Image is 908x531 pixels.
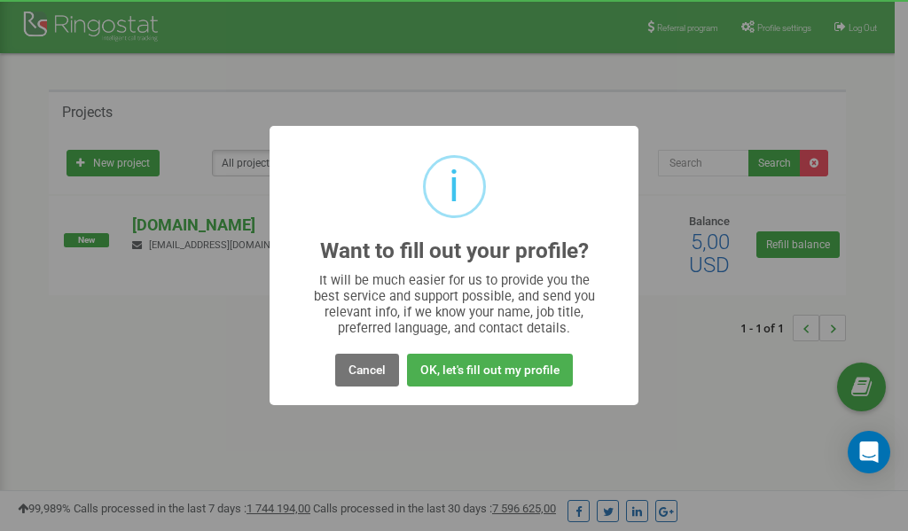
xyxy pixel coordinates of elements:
[305,272,604,336] div: It will be much easier for us to provide you the best service and support possible, and send you ...
[848,431,890,473] div: Open Intercom Messenger
[449,158,459,215] div: i
[320,239,589,263] h2: Want to fill out your profile?
[335,354,399,387] button: Cancel
[407,354,573,387] button: OK, let's fill out my profile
